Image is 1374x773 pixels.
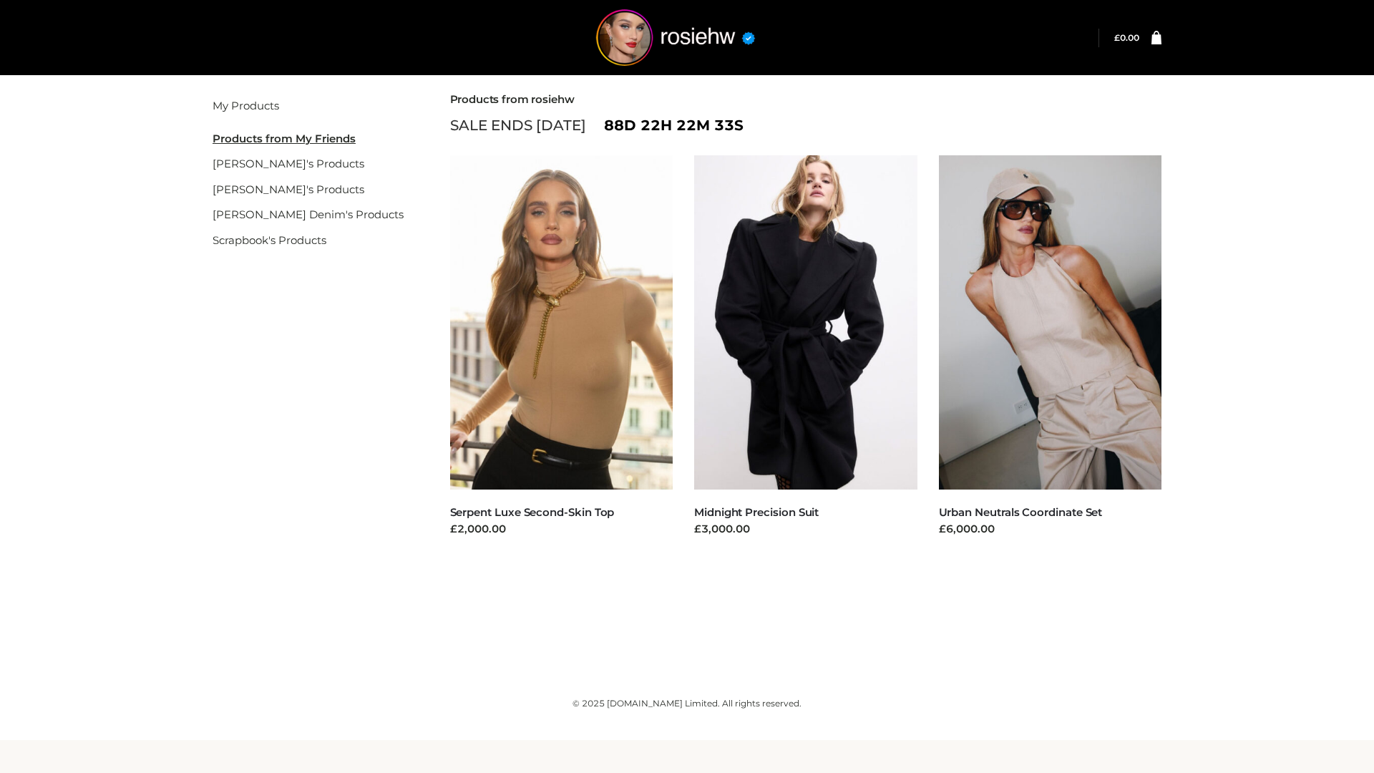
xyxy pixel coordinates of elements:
span: 88d 22h 22m 33s [604,113,744,137]
div: £6,000.00 [939,521,1162,538]
img: rosiehw [568,9,783,66]
a: Midnight Precision Suit [694,505,819,519]
a: [PERSON_NAME] Denim's Products [213,208,404,221]
a: [PERSON_NAME]'s Products [213,183,364,196]
a: Serpent Luxe Second-Skin Top [450,505,615,519]
a: £0.00 [1114,32,1139,43]
div: £2,000.00 [450,521,673,538]
bdi: 0.00 [1114,32,1139,43]
a: Scrapbook's Products [213,233,326,247]
a: [PERSON_NAME]'s Products [213,157,364,170]
h2: Products from rosiehw [450,93,1162,106]
div: © 2025 [DOMAIN_NAME] Limited. All rights reserved. [213,696,1161,711]
u: Products from My Friends [213,132,356,145]
a: My Products [213,99,279,112]
div: £3,000.00 [694,521,917,538]
a: Urban Neutrals Coordinate Set [939,505,1103,519]
div: SALE ENDS [DATE] [450,113,1162,137]
span: £ [1114,32,1120,43]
